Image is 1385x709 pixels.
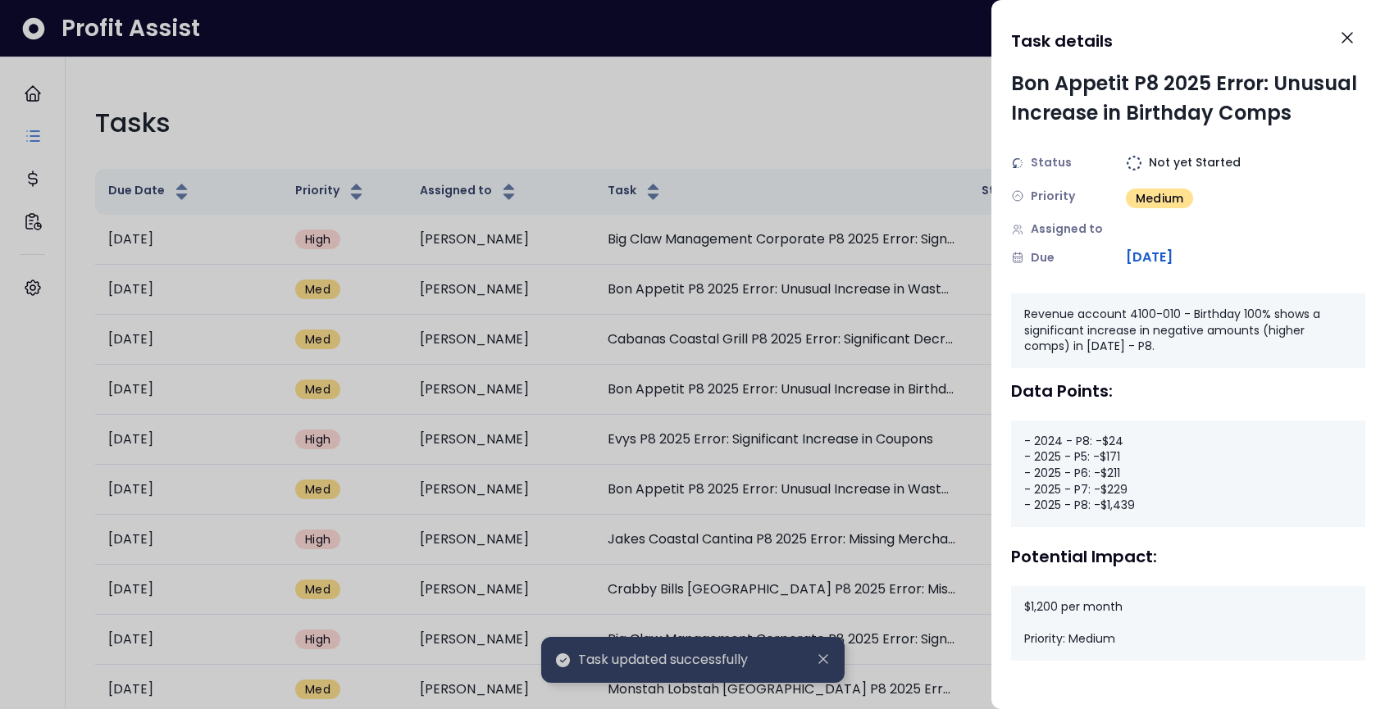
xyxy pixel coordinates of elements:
div: - 2024 - P8: -$24 - 2025 - P5: -$171 - 2025 - P6: -$211 - 2025 - P7: -$229 - 2025 - P8: -$1,439 [1011,420,1365,527]
div: Potential Impact: [1011,547,1365,566]
h1: Task details [1011,26,1113,56]
div: Bon Appetit P8 2025 Error: Unusual Increase in Birthday Comps [1011,69,1365,128]
span: Status [1031,154,1072,171]
div: Revenue account 4100-010 - Birthday 100% shows a significant increase in negative amounts (higher... [1011,293,1365,368]
img: Status [1011,157,1024,170]
img: Not yet Started [1126,155,1142,171]
span: [DATE] [1126,248,1173,267]
span: Not yet Started [1149,154,1241,171]
span: Medium [1136,190,1183,207]
div: $1,200 per month Priority: Medium [1011,586,1365,661]
span: Priority [1031,188,1075,205]
button: Close [1329,20,1365,56]
span: Due [1031,249,1055,266]
div: Data Points: [1011,381,1365,401]
span: Assigned to [1031,220,1103,238]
